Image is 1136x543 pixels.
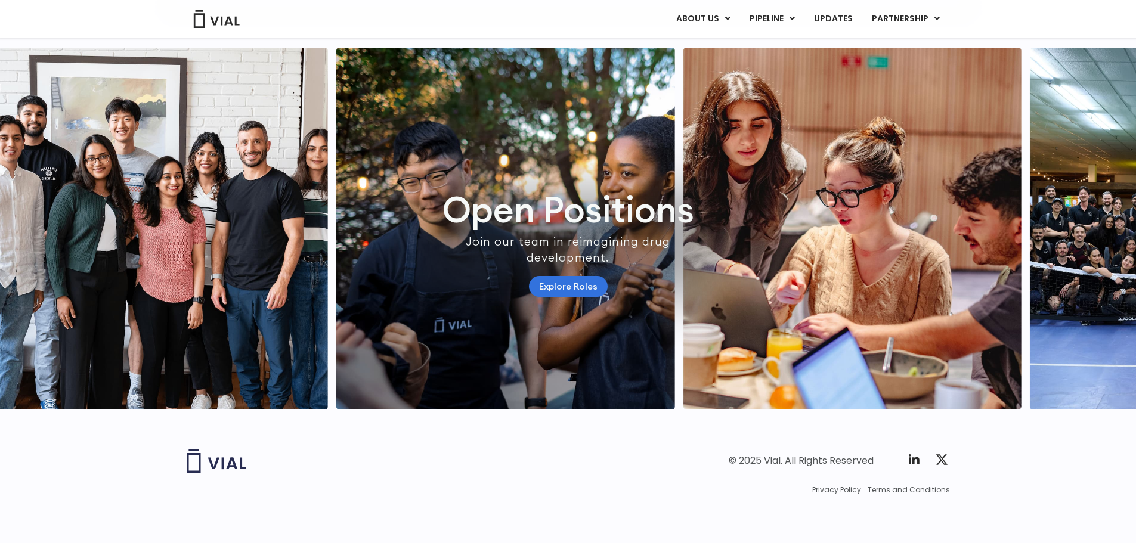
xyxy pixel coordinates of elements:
[336,48,675,409] div: 1 / 7
[193,10,240,28] img: Vial Logo
[868,485,950,495] a: Terms and Conditions
[529,276,608,297] a: Explore Roles
[683,48,1022,409] div: 2 / 7
[804,9,862,29] a: UPDATES
[667,9,739,29] a: ABOUT USMenu Toggle
[729,454,874,467] div: © 2025 Vial. All Rights Reserved
[862,9,949,29] a: PARTNERSHIPMenu Toggle
[812,485,861,495] a: Privacy Policy
[336,48,675,409] img: http://Group%20of%20people%20smiling%20wearing%20aprons
[740,9,804,29] a: PIPELINEMenu Toggle
[187,449,246,473] img: Vial logo wih "Vial" spelled out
